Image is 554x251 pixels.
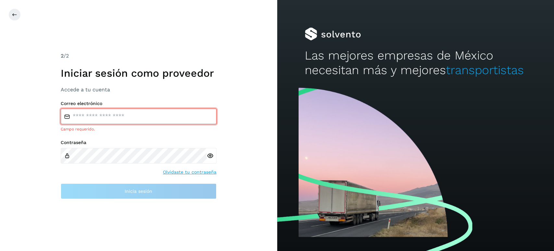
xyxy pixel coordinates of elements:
[61,67,216,79] h1: Iniciar sesión como proveedor
[61,86,216,93] h3: Accede a tu cuenta
[61,140,216,145] label: Contraseña
[61,126,216,132] div: Campo requerido.
[61,52,216,60] div: /2
[305,48,526,77] h2: Las mejores empresas de México necesitan más y mejores
[61,53,64,59] span: 2
[446,63,524,77] span: transportistas
[61,183,216,199] button: Inicia sesión
[61,101,216,106] label: Correo electrónico
[163,169,216,176] a: Olvidaste tu contraseña
[125,189,152,193] span: Inicia sesión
